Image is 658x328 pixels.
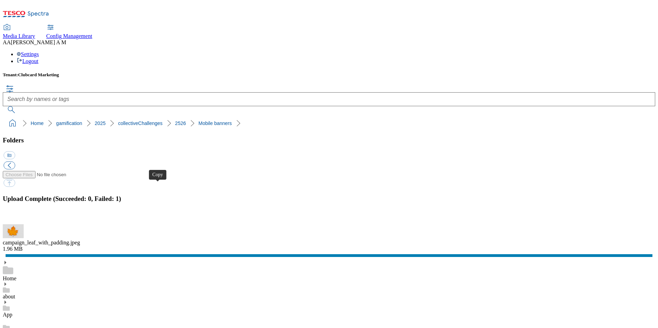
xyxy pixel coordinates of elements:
[46,25,92,39] a: Config Management
[3,92,655,106] input: Search by names or tags
[7,118,18,129] a: home
[3,25,35,39] a: Media Library
[31,120,44,126] a: Home
[3,39,11,45] span: AA
[3,136,655,144] h3: Folders
[3,240,655,246] div: campaign_leaf_with_padding.jpeg
[3,312,13,318] a: App
[11,39,66,45] span: [PERSON_NAME] A M
[3,195,655,203] h3: Upload Complete (Succeeded: 0, Failed: 1)
[17,51,39,57] a: Settings
[3,33,35,39] span: Media Library
[56,120,82,126] a: gamification
[3,294,15,299] a: about
[3,72,655,78] h5: Tenant:
[3,275,16,281] a: Home
[175,120,186,126] a: 2526
[3,224,24,238] img: preview
[95,120,105,126] a: 2025
[46,33,92,39] span: Config Management
[3,246,655,252] div: 1.96 MB
[3,117,655,130] nav: breadcrumb
[118,120,163,126] a: collectiveChallenges
[198,120,232,126] a: Mobile banners
[18,72,59,77] span: Clubcard Marketing
[17,58,38,64] a: Logout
